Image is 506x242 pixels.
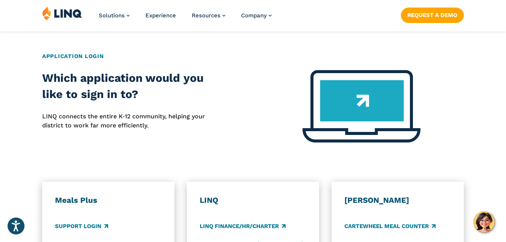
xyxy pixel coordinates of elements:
[401,6,464,23] nav: Button Navigation
[192,12,220,19] span: Resources
[99,6,272,31] nav: Primary Navigation
[200,222,286,231] a: LINQ Finance/HR/Charter
[99,12,130,19] a: Solutions
[99,12,125,19] span: Solutions
[192,12,225,19] a: Resources
[42,70,211,102] h2: Which application would you like to sign in to?
[344,195,451,205] h3: [PERSON_NAME]
[474,211,495,233] button: Hello, have a question? Let’s chat.
[55,195,162,205] h3: Meals Plus
[55,222,108,231] a: Support Login
[42,52,464,60] h2: Application Login
[200,195,306,205] h3: LINQ
[241,12,267,19] span: Company
[145,12,176,19] a: Experience
[42,6,82,20] img: LINQ | K‑12 Software
[42,112,211,130] p: LINQ connects the entire K‑12 community, helping your district to work far more efficiently.
[344,222,436,231] a: CARTEWHEEL Meal Counter
[241,12,272,19] a: Company
[401,8,464,23] a: Request a Demo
